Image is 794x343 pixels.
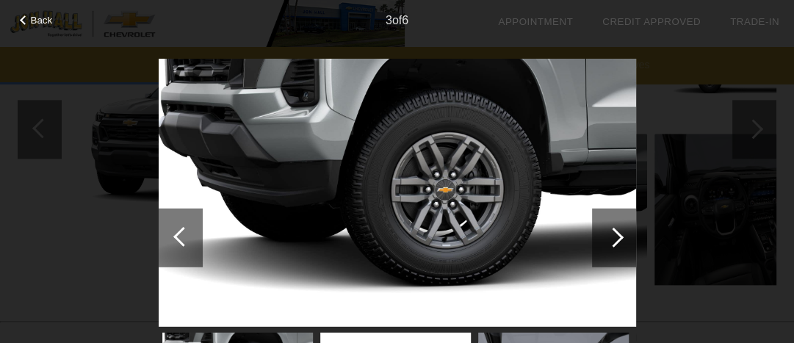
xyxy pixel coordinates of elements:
[730,16,779,27] a: Trade-In
[31,15,53,26] span: Back
[498,16,573,27] a: Appointment
[602,16,701,27] a: Credit Approved
[386,14,392,26] span: 3
[159,58,636,327] img: 3.jpg
[402,14,408,26] span: 6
